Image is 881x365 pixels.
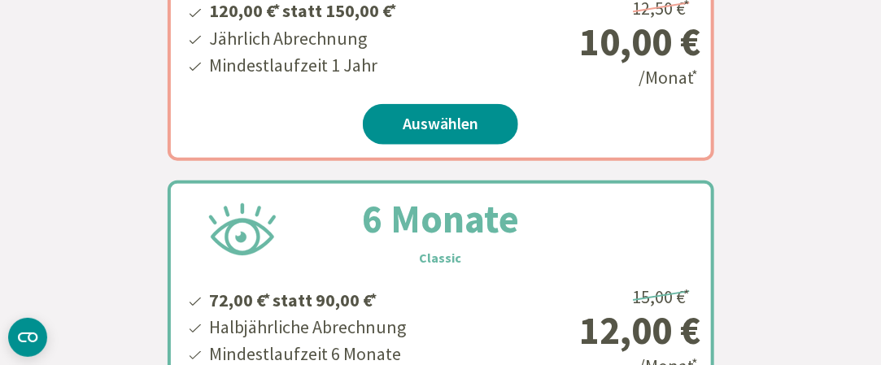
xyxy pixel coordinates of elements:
[207,25,399,52] li: Jährlich Abrechnung
[8,318,47,357] button: CMP-Widget öffnen
[207,284,407,314] li: 72,00 € statt 90,00 €
[207,52,399,79] li: Mindestlaufzeit 1 Jahr
[506,311,701,350] div: 12,00 €
[506,22,701,61] div: 10,00 €
[207,314,407,341] li: Halbjährliche Abrechnung
[420,248,462,267] h3: Classic
[323,189,558,248] h2: 6 Monate
[363,104,518,145] a: Auswählen
[633,285,693,308] span: 15,00 €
